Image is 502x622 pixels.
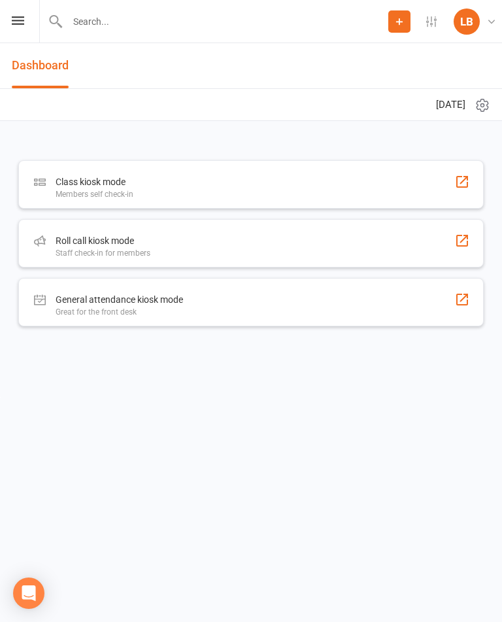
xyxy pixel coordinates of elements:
[56,307,183,317] div: Great for the front desk
[454,9,480,35] div: LB
[12,43,69,88] a: Dashboard
[436,97,465,112] span: [DATE]
[63,12,388,31] input: Search...
[56,249,150,258] div: Staff check-in for members
[56,190,133,199] div: Members self check-in
[13,578,44,609] div: Open Intercom Messenger
[56,233,150,249] div: Roll call kiosk mode
[56,292,183,307] div: General attendance kiosk mode
[56,174,133,190] div: Class kiosk mode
